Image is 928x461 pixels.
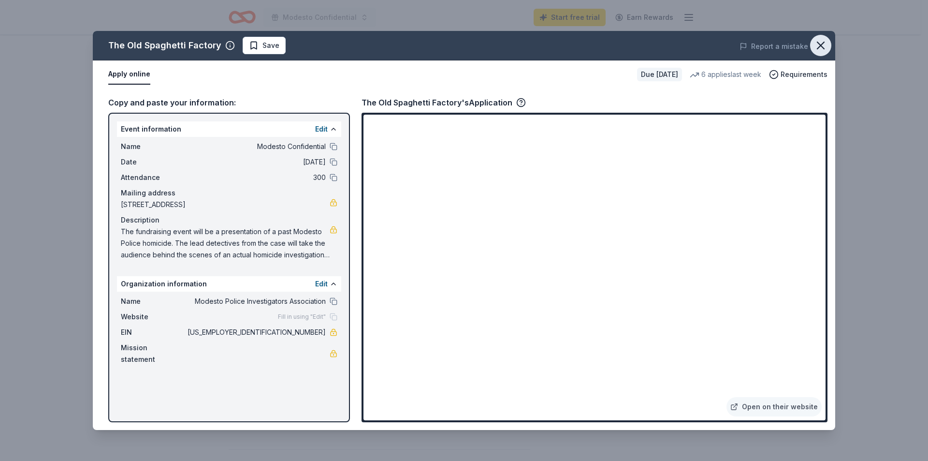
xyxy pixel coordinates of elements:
span: EIN [121,327,186,338]
div: Event information [117,121,341,137]
div: Organization information [117,276,341,292]
span: Modesto Confidential [186,141,326,152]
div: The Old Spaghetti Factory's Application [362,96,526,109]
a: Open on their website [726,397,822,416]
span: Requirements [781,69,827,80]
div: The Old Spaghetti Factory [108,38,221,53]
span: The fundraising event will be a presentation of a past Modesto Police homicide. The lead detectiv... [121,226,330,261]
span: Date [121,156,186,168]
button: Save [243,37,286,54]
span: Save [262,40,279,51]
div: Due [DATE] [637,68,682,81]
div: Description [121,214,337,226]
button: Apply online [108,64,150,85]
span: Attendance [121,172,186,183]
span: Name [121,141,186,152]
div: Copy and paste your information: [108,96,350,109]
span: [US_EMPLOYER_IDENTIFICATION_NUMBER] [186,327,326,338]
span: [DATE] [186,156,326,168]
span: [STREET_ADDRESS] [121,199,330,210]
span: Modesto Police Investigators Association [186,296,326,307]
span: Website [121,311,186,323]
span: 300 [186,172,326,183]
button: Requirements [769,69,827,80]
div: 6 applies last week [690,69,761,80]
span: Mission statement [121,342,186,365]
button: Report a mistake [739,41,808,52]
button: Edit [315,278,328,290]
span: Fill in using "Edit" [278,313,326,321]
div: Mailing address [121,187,337,199]
span: Name [121,296,186,307]
button: Edit [315,123,328,135]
